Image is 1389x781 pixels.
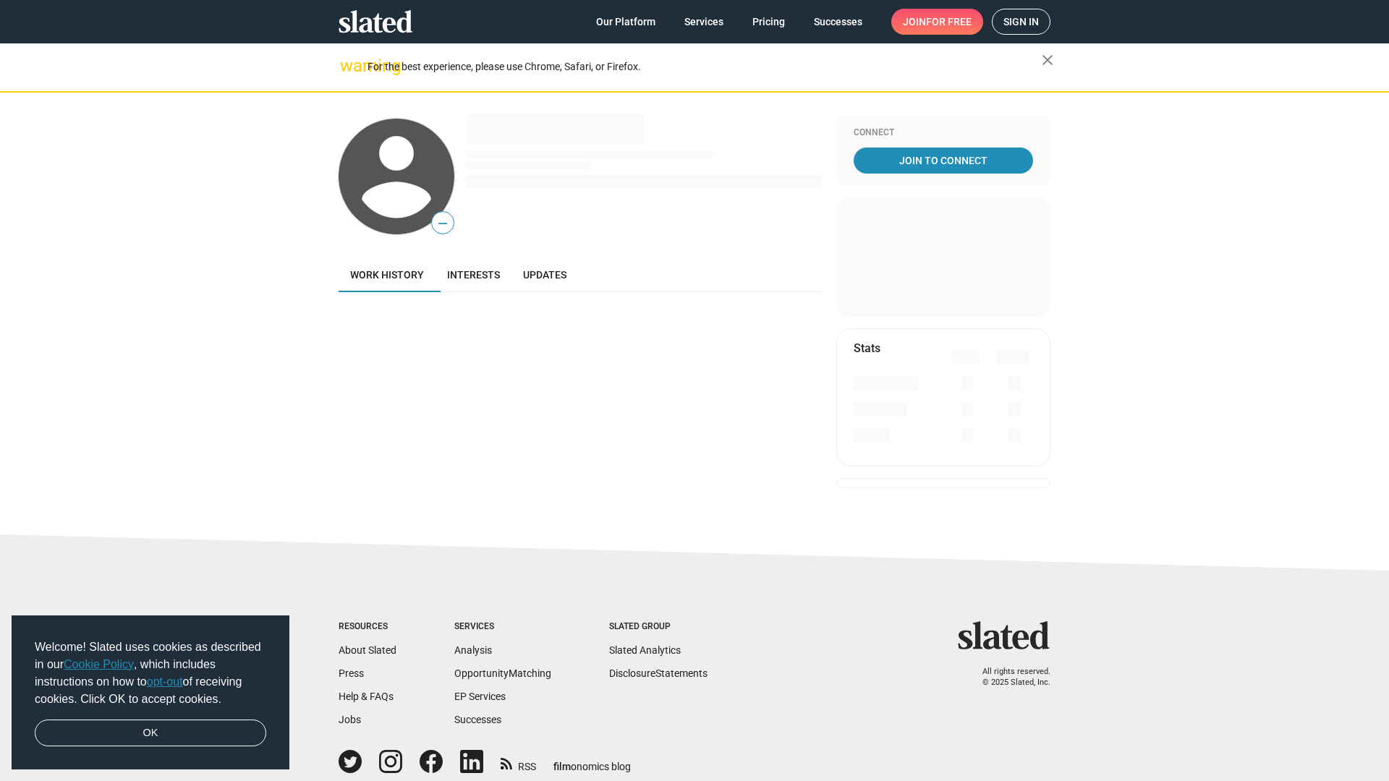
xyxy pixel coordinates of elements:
[339,691,394,702] a: Help & FAQs
[511,257,578,292] a: Updates
[339,644,396,656] a: About Slated
[432,214,454,233] span: —
[553,761,571,772] span: film
[814,9,862,35] span: Successes
[436,257,511,292] a: Interests
[891,9,983,35] a: Joinfor free
[339,714,361,725] a: Jobs
[673,9,735,35] a: Services
[854,127,1033,139] div: Connect
[1039,51,1056,69] mat-icon: close
[857,148,1030,174] span: Join To Connect
[35,639,266,708] span: Welcome! Slated uses cookies as described in our , which includes instructions on how to of recei...
[454,621,551,633] div: Services
[585,9,667,35] a: Our Platform
[35,720,266,747] a: dismiss cookie message
[447,269,500,281] span: Interests
[596,9,655,35] span: Our Platform
[454,644,492,656] a: Analysis
[741,9,797,35] a: Pricing
[454,714,501,725] a: Successes
[854,148,1033,174] a: Join To Connect
[339,257,436,292] a: Work history
[350,269,424,281] span: Work history
[684,9,723,35] span: Services
[609,644,681,656] a: Slated Analytics
[802,9,874,35] a: Successes
[454,691,506,702] a: EP Services
[147,675,183,688] a: opt-out
[454,667,551,679] a: OpportunityMatching
[752,9,785,35] span: Pricing
[340,57,357,74] mat-icon: warning
[1003,9,1039,34] span: Sign in
[553,748,631,774] a: filmonomics blog
[64,658,134,670] a: Cookie Policy
[12,615,289,770] div: cookieconsent
[992,9,1050,35] a: Sign in
[609,667,708,679] a: DisclosureStatements
[903,9,972,35] span: Join
[368,57,1042,77] div: For the best experience, please use Chrome, Safari, or Firefox.
[854,341,880,356] mat-card-title: Stats
[967,667,1050,688] p: All rights reserved. © 2025 Slated, Inc.
[339,667,364,679] a: Press
[609,621,708,633] div: Slated Group
[926,9,972,35] span: for free
[339,621,396,633] div: Resources
[501,751,536,774] a: RSS
[523,269,566,281] span: Updates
